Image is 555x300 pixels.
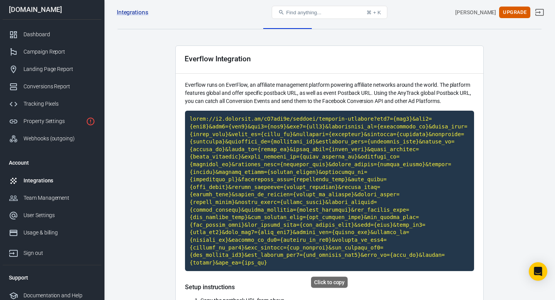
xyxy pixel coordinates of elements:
h5: Setup instructions [185,283,474,291]
a: Sign out [530,3,549,22]
div: Team Management [24,194,95,202]
a: Team Management [3,189,101,207]
a: Sign out [3,241,101,262]
a: Conversions Report [3,78,101,95]
div: Click to copy [311,277,348,288]
li: Account [3,153,101,172]
div: Conversions Report [24,83,95,91]
div: Usage & billing [24,229,95,237]
div: Account id: jZ8uqp7i [455,8,496,17]
div: Dashboard [24,30,95,39]
a: Webhooks (outgoing) [3,130,101,147]
li: Support [3,268,101,287]
a: Landing Page Report [3,61,101,78]
a: Dashboard [3,26,101,43]
div: ⌘ + K [367,10,381,15]
div: Open Intercom Messenger [529,262,547,281]
button: Find anything...⌘ + K [272,6,387,19]
div: Sign out [24,249,95,257]
div: Documentation and Help [24,292,95,300]
button: Upgrade [499,7,530,19]
a: Property Settings [3,113,101,130]
a: Usage & billing [3,224,101,241]
div: Tracking Pixels [24,100,95,108]
div: Campaign Report [24,48,95,56]
div: Everflow Integration [185,55,251,63]
div: Integrations [24,177,95,185]
div: Property Settings [24,117,83,125]
p: Everflow runs on EverFlow, an affiliate management platform powering affiliate networks around th... [185,81,474,105]
a: Campaign Report [3,43,101,61]
a: Integrations [3,172,101,189]
svg: Property is not installed yet [86,117,95,126]
div: User Settings [24,211,95,219]
a: Integrations [117,8,148,17]
div: [DOMAIN_NAME] [3,6,101,13]
a: Tracking Pixels [3,95,101,113]
span: Find anything... [286,10,321,15]
div: Webhooks (outgoing) [24,135,95,143]
a: User Settings [3,207,101,224]
code: Click to copy [185,111,474,271]
div: Landing Page Report [24,65,95,73]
